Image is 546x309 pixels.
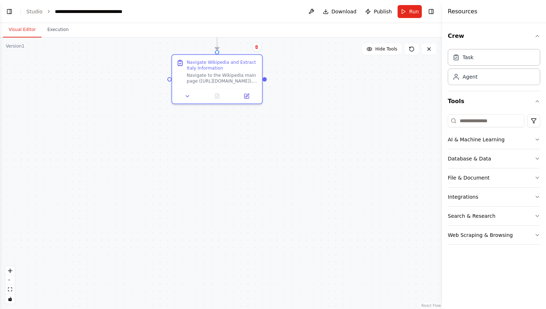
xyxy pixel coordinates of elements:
[463,54,473,61] div: Task
[26,9,43,14] a: Studio
[5,266,15,304] div: React Flow controls
[463,73,477,80] div: Agent
[5,285,15,294] button: fit view
[374,8,392,15] span: Publish
[172,54,263,104] div: Navigate Wikipedia and Extract Italy InformationNavigate to the Wikipedia main page ([URL][DOMAIN...
[448,46,540,91] div: Crew
[5,266,15,275] button: zoom in
[320,5,360,18] button: Download
[42,22,74,37] button: Execution
[448,226,540,244] button: Web Scraping & Browsing
[409,8,419,15] span: Run
[448,91,540,111] button: Tools
[187,72,257,84] div: Navigate to the Wikipedia main page ([URL][DOMAIN_NAME]), locate and click on the search bar, typ...
[26,8,136,15] nav: breadcrumb
[4,6,14,17] button: Show left sidebar
[448,26,540,46] button: Crew
[398,5,422,18] button: Run
[6,43,25,49] div: Version 1
[201,92,233,101] button: No output available
[3,22,42,37] button: Visual Editor
[448,149,540,168] button: Database & Data
[448,207,540,225] button: Search & Research
[375,46,397,52] span: Hide Tools
[448,130,540,149] button: AI & Machine Learning
[448,7,477,16] h4: Resources
[362,5,395,18] button: Publish
[421,304,441,308] a: React Flow attribution
[362,43,402,55] button: Hide Tools
[187,59,257,71] div: Navigate Wikipedia and Extract Italy Information
[331,8,357,15] span: Download
[448,168,540,187] button: File & Document
[426,6,436,17] button: Hide right sidebar
[448,111,540,251] div: Tools
[5,275,15,285] button: zoom out
[448,187,540,206] button: Integrations
[252,42,261,52] button: Delete node
[234,92,259,101] button: Open in side panel
[5,294,15,304] button: toggle interactivity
